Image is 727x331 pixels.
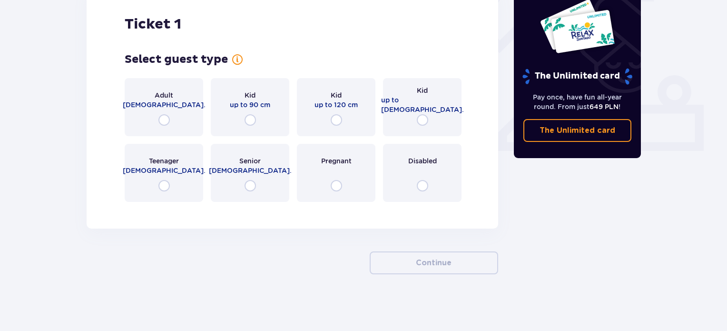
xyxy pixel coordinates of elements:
p: The Unlimited card [540,125,615,136]
span: Kid [245,90,255,100]
h3: Select guest type [125,52,228,67]
span: [DEMOGRAPHIC_DATA]. [123,166,206,175]
p: Pay once, have fun all-year round. From just ! [523,92,632,111]
p: The Unlimited card [521,68,633,85]
span: up to [DEMOGRAPHIC_DATA]. [381,95,464,114]
span: Disabled [408,156,437,166]
span: [DEMOGRAPHIC_DATA]. [209,166,292,175]
span: Teenager [149,156,179,166]
span: [DEMOGRAPHIC_DATA]. [123,100,206,110]
span: 649 PLN [589,103,619,110]
p: Continue [416,258,452,268]
span: Senior [239,156,261,166]
span: up to 120 cm [314,100,358,110]
span: up to 90 cm [230,100,270,110]
button: Continue [370,251,498,274]
span: Kid [417,86,428,95]
span: Pregnant [321,156,352,166]
a: The Unlimited card [523,119,632,142]
h2: Ticket 1 [125,15,181,33]
span: Adult [155,90,173,100]
span: Kid [331,90,342,100]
